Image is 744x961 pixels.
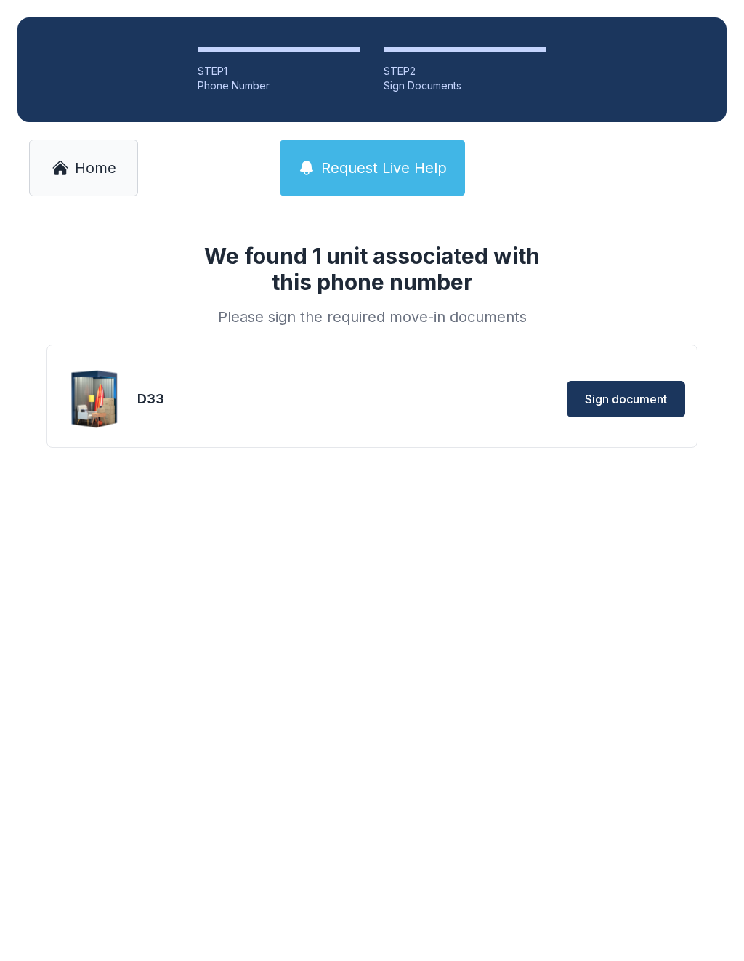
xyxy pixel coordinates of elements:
div: Sign Documents [384,79,546,93]
div: Phone Number [198,79,360,93]
span: Home [75,158,116,178]
span: Request Live Help [321,158,447,178]
span: Sign document [585,390,667,408]
div: Please sign the required move-in documents [186,307,558,327]
div: D33 [137,389,425,409]
div: STEP 1 [198,64,360,79]
div: STEP 2 [384,64,546,79]
h1: We found 1 unit associated with this phone number [186,243,558,295]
